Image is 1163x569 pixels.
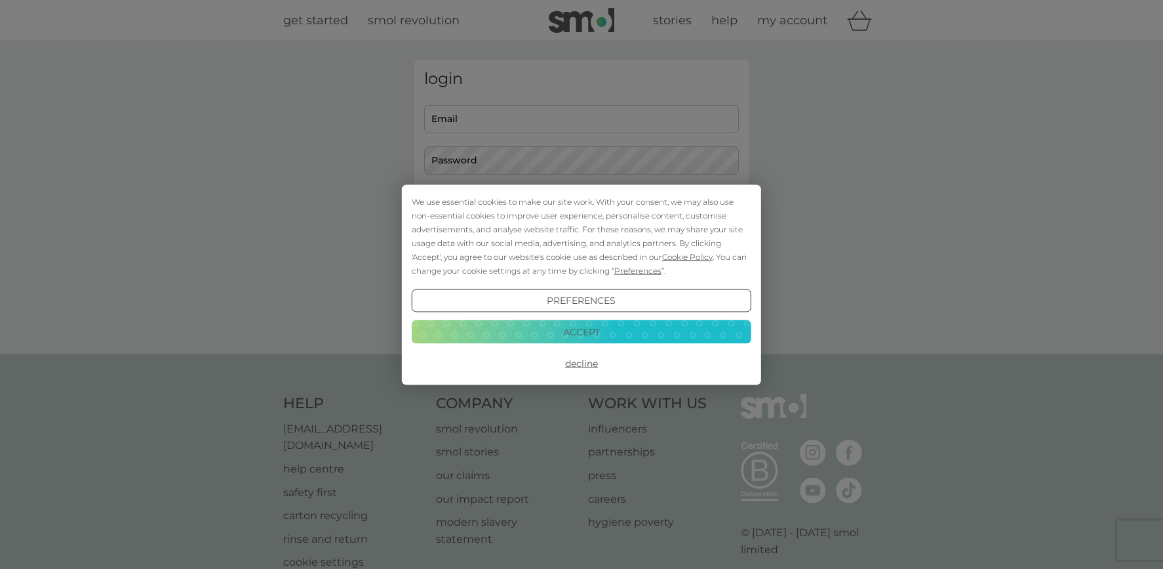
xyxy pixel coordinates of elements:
[614,265,661,275] span: Preferences
[662,251,713,261] span: Cookie Policy
[412,289,751,312] button: Preferences
[402,184,761,385] div: Cookie Consent Prompt
[412,320,751,344] button: Accept
[412,194,751,277] div: We use essential cookies to make our site work. With your consent, we may also use non-essential ...
[412,352,751,375] button: Decline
